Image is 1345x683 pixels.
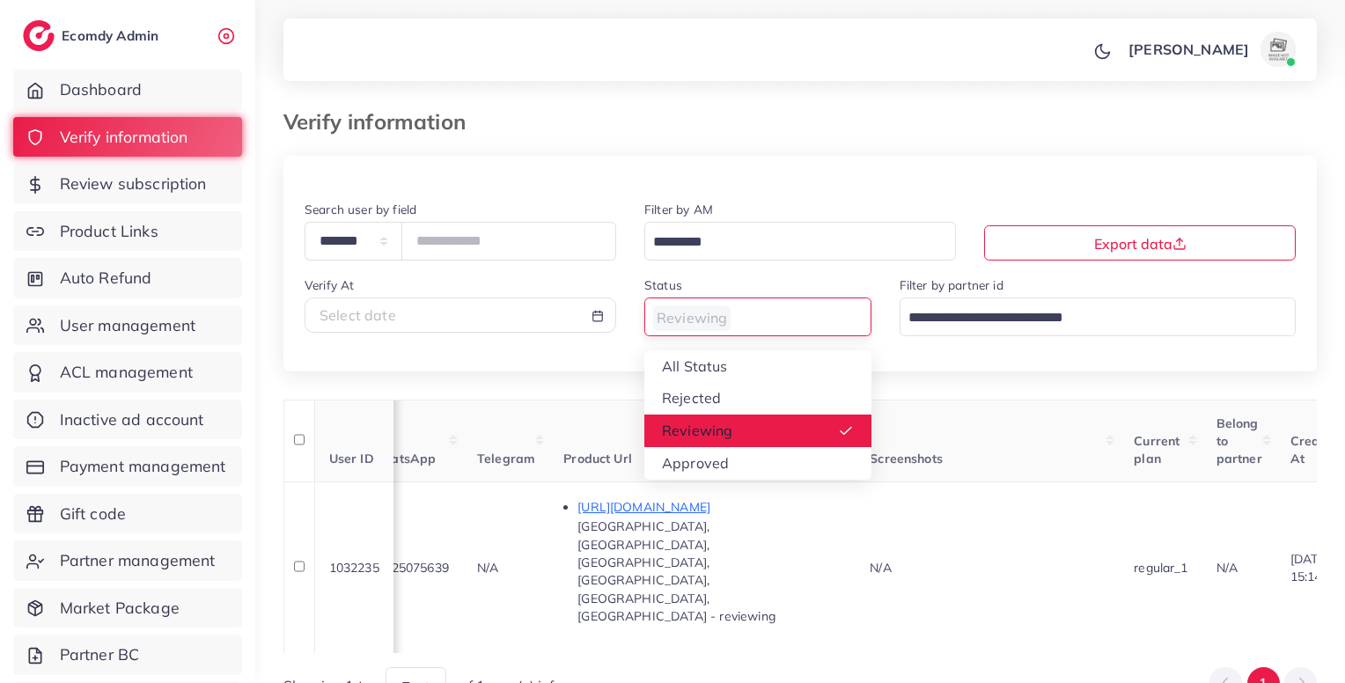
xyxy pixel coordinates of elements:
input: Search for option [902,305,1274,332]
span: Partner management [60,549,216,572]
span: 1032235 [329,560,379,576]
span: N/A [477,560,498,576]
span: Create At [1290,433,1332,466]
span: Telegram [477,451,535,466]
img: logo [23,20,55,51]
span: User ID [329,451,374,466]
label: Verify At [305,276,354,294]
span: regular_1 [1134,560,1187,576]
span: Belong to partner [1216,415,1262,467]
span: Partner BC [60,643,140,666]
p: [URL][DOMAIN_NAME] [577,496,842,518]
label: Search user by field [305,201,416,218]
input: Search for option [647,305,849,332]
span: Review subscription [60,173,207,195]
a: Review subscription [13,164,242,204]
span: 84825075639 [370,560,449,576]
span: Current plan [1134,433,1180,466]
a: Partner BC [13,635,242,675]
span: Auto Refund [60,267,152,290]
span: Product Links [60,220,158,243]
span: Select date [320,306,396,324]
a: Inactive ad account [13,400,242,440]
span: [GEOGRAPHIC_DATA], [GEOGRAPHIC_DATA], [GEOGRAPHIC_DATA], [GEOGRAPHIC_DATA], [GEOGRAPHIC_DATA], [G... [577,518,775,623]
a: Product Links [13,211,242,252]
span: Product Url [563,451,632,466]
a: [PERSON_NAME]avatar [1119,32,1303,67]
div: Search for option [644,222,956,260]
span: N/A [870,560,891,576]
h2: Ecomdy Admin [62,27,163,44]
input: Search for option [647,229,933,256]
a: Partner management [13,540,242,581]
label: Filter by partner id [900,276,1003,294]
span: ACL management [60,361,193,384]
a: Market Package [13,588,242,628]
img: avatar [1260,32,1296,67]
span: Inactive ad account [60,408,204,431]
span: Payment management [60,455,226,478]
span: Gift code [60,503,126,525]
span: N/A [1216,560,1238,576]
span: Verify information [60,126,188,149]
span: Market Package [60,597,180,620]
a: Payment management [13,446,242,487]
span: User management [60,314,195,337]
a: Dashboard [13,70,242,110]
a: Gift code [13,494,242,534]
div: Search for option [644,297,871,335]
p: [PERSON_NAME] [1128,39,1249,60]
span: [DATE] 15:14:35 [1290,551,1339,584]
a: User management [13,305,242,346]
label: Status [644,276,682,294]
a: ACL management [13,352,242,393]
a: Auto Refund [13,258,242,298]
span: Export data [1094,235,1187,253]
button: Export data [984,225,1296,261]
a: Verify information [13,117,242,158]
label: Filter by AM [644,201,713,218]
span: Dashboard [60,78,142,101]
div: Search for option [900,297,1297,335]
h3: Verify information [283,109,480,135]
span: Screenshots [870,451,943,466]
a: logoEcomdy Admin [23,20,163,51]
